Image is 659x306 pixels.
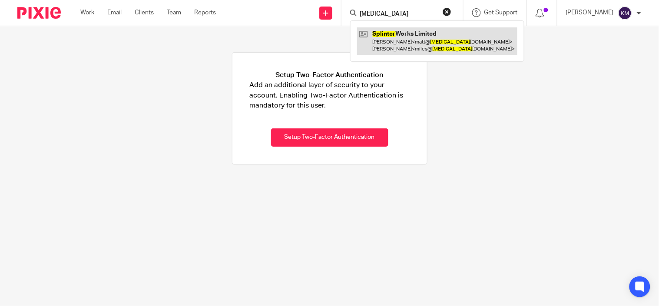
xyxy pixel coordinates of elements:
[276,70,384,80] h1: Setup Two-Factor Authentication
[194,8,216,17] a: Reports
[80,8,94,17] a: Work
[443,7,451,16] button: Clear
[359,10,437,18] input: Search
[107,8,122,17] a: Email
[135,8,154,17] a: Clients
[250,80,410,111] p: Add an additional layer of security to your account. Enabling Two-Factor Authentication is mandat...
[17,7,61,19] img: Pixie
[484,10,518,16] span: Get Support
[271,128,388,147] button: Setup Two-Factor Authentication
[566,8,614,17] p: [PERSON_NAME]
[167,8,181,17] a: Team
[618,6,632,20] img: svg%3E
